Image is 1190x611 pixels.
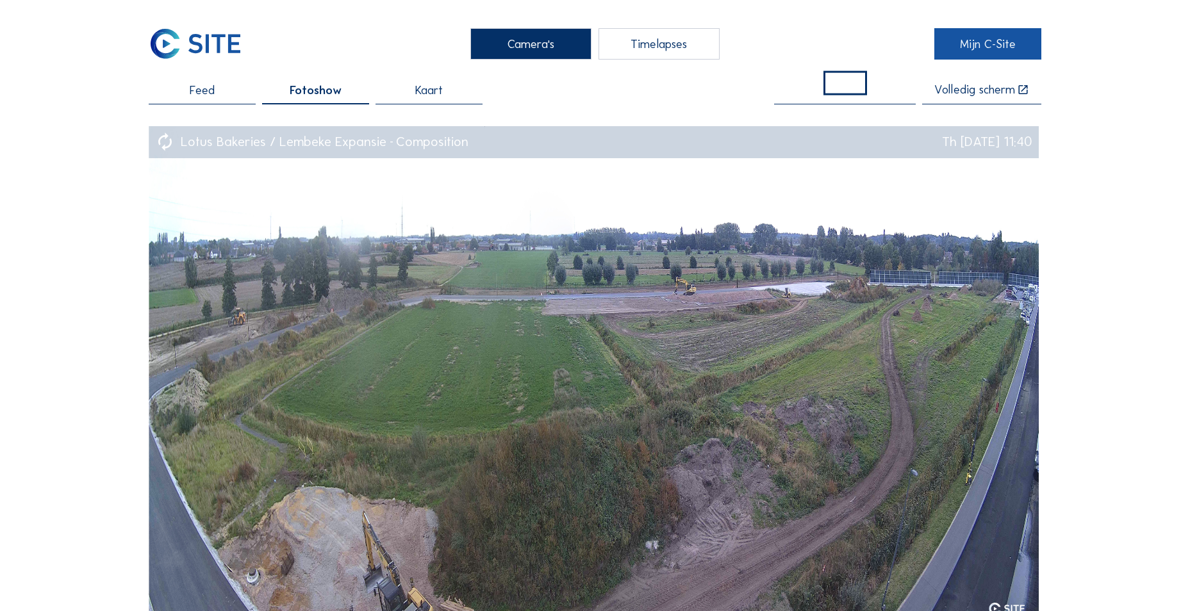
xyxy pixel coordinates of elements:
span: Fotoshow [290,85,342,97]
a: C-SITE Logo [149,28,256,60]
span: Feed [190,85,215,97]
a: Mijn C-Site [934,28,1041,60]
div: Lotus Bakeries / Lembeke Expansie [181,135,396,149]
div: Timelapses [599,28,720,60]
span: Kaart [415,85,443,97]
div: Volledig scherm [934,84,1015,97]
div: Composition [396,135,468,149]
div: Camera's [470,28,591,60]
img: C-SITE Logo [149,28,242,60]
div: Th [DATE] 11:40 [942,135,1032,149]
